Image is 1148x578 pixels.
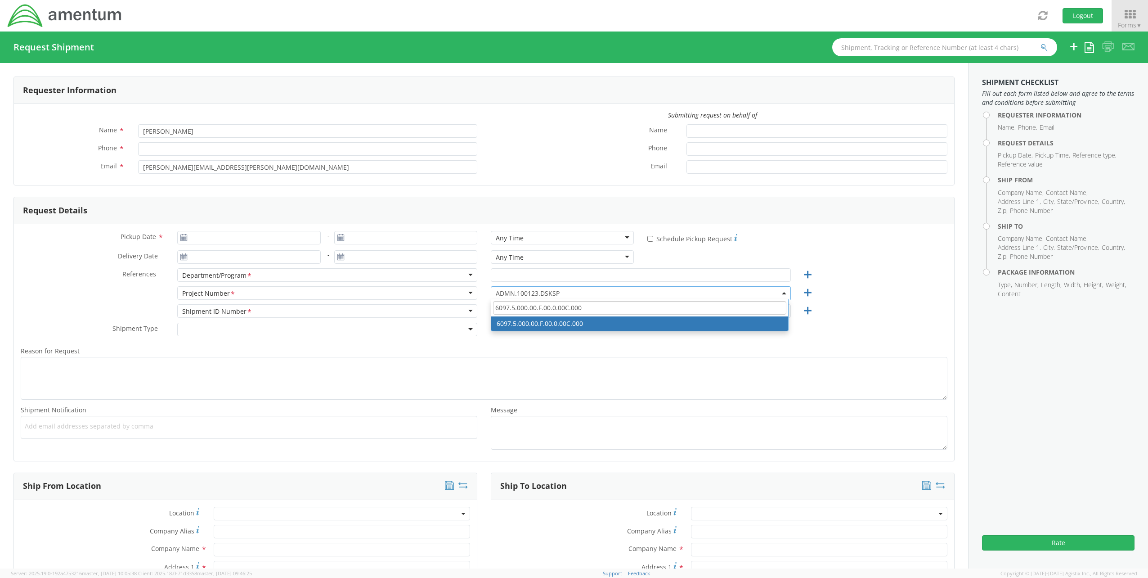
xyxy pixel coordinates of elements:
span: Company Name [628,544,677,553]
h3: Shipment Checklist [982,79,1135,87]
input: Schedule Pickup Request [647,236,653,242]
li: Pickup Date [998,151,1033,160]
span: Fill out each form listed below and agree to the terms and conditions before submitting [982,89,1135,107]
span: Reason for Request [21,347,80,355]
li: Number [1014,280,1039,289]
input: Shipment, Tracking or Reference Number (at least 4 chars) [832,38,1057,56]
li: State/Province [1057,243,1099,252]
span: Email [650,162,667,172]
li: Contact Name [1046,188,1088,197]
span: Delivery Date [118,252,158,262]
li: Weight [1106,280,1126,289]
span: Shipment Type [112,324,158,334]
li: Type [998,280,1012,289]
li: Email [1040,123,1054,132]
li: Height [1084,280,1103,289]
a: Feedback [628,570,650,577]
li: Pickup Time [1035,151,1070,160]
span: Pickup Date [121,232,156,241]
button: Rate [982,535,1135,551]
h4: Package Information [998,269,1135,275]
h4: Ship To [998,223,1135,230]
li: Company Name [998,188,1044,197]
a: Support [603,570,622,577]
h3: Ship From Location [23,482,101,491]
div: Any Time [496,234,524,243]
span: Company Alias [150,527,194,535]
li: Country [1102,243,1125,252]
span: References [122,270,156,278]
h3: Requester Information [23,86,117,95]
li: Reference type [1072,151,1117,160]
span: Phone [648,144,667,154]
span: Message [491,406,517,414]
li: Phone [1018,123,1037,132]
li: Address Line 1 [998,197,1041,206]
li: State/Province [1057,197,1099,206]
span: Email [100,162,117,170]
span: Location [646,509,672,517]
li: Contact Name [1046,234,1088,243]
li: Name [998,123,1016,132]
li: Reference value [998,160,1043,169]
div: Shipment ID Number [182,307,252,316]
li: City [1043,243,1055,252]
h4: Request Details [998,140,1135,146]
button: Logout [1063,8,1103,23]
span: Shipment Notification [21,406,86,414]
h3: Ship To Location [500,482,567,491]
span: ADMN.100123.DSKSP [496,289,786,298]
li: 6097.5.000.00.F.00.0.00C.000 [491,316,788,331]
span: Address 1 [164,563,194,571]
span: Add email addresses separated by comma [25,422,473,431]
li: Address Line 1 [998,243,1041,252]
span: Name [649,126,667,136]
li: Company Name [998,234,1044,243]
li: Zip [998,252,1008,261]
span: Address 1 [641,563,672,571]
li: Phone Number [1010,206,1053,215]
span: Phone [98,144,117,152]
span: Company Alias [627,527,672,535]
div: Department/Program [182,271,252,280]
span: Copyright © [DATE]-[DATE] Agistix Inc., All Rights Reserved [1000,570,1137,577]
li: Width [1064,280,1081,289]
span: ▼ [1136,22,1142,29]
h4: Request Shipment [13,42,94,52]
li: City [1043,197,1055,206]
h3: Request Details [23,206,87,215]
span: Company Name [151,544,199,553]
span: Server: 2025.19.0-192a4753216 [11,570,137,577]
i: Submitting request on behalf of [668,111,757,119]
span: ADMN.100123.DSKSP [491,286,791,300]
li: Content [998,289,1021,298]
li: Country [1102,197,1125,206]
li: Zip [998,206,1008,215]
img: dyn-intl-logo-049831509241104b2a82.png [7,3,123,28]
div: Project Number [182,289,236,298]
span: Location [169,509,194,517]
h4: Ship From [998,176,1135,183]
span: master, [DATE] 10:05:38 [82,570,137,577]
span: Name [99,126,117,134]
li: Phone Number [1010,252,1053,261]
li: Length [1041,280,1062,289]
span: Forms [1118,21,1142,29]
label: Schedule Pickup Request [647,233,737,244]
div: Any Time [496,253,524,262]
span: master, [DATE] 09:46:25 [197,570,252,577]
span: Client: 2025.18.0-71d3358 [138,570,252,577]
h4: Requester Information [998,112,1135,118]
